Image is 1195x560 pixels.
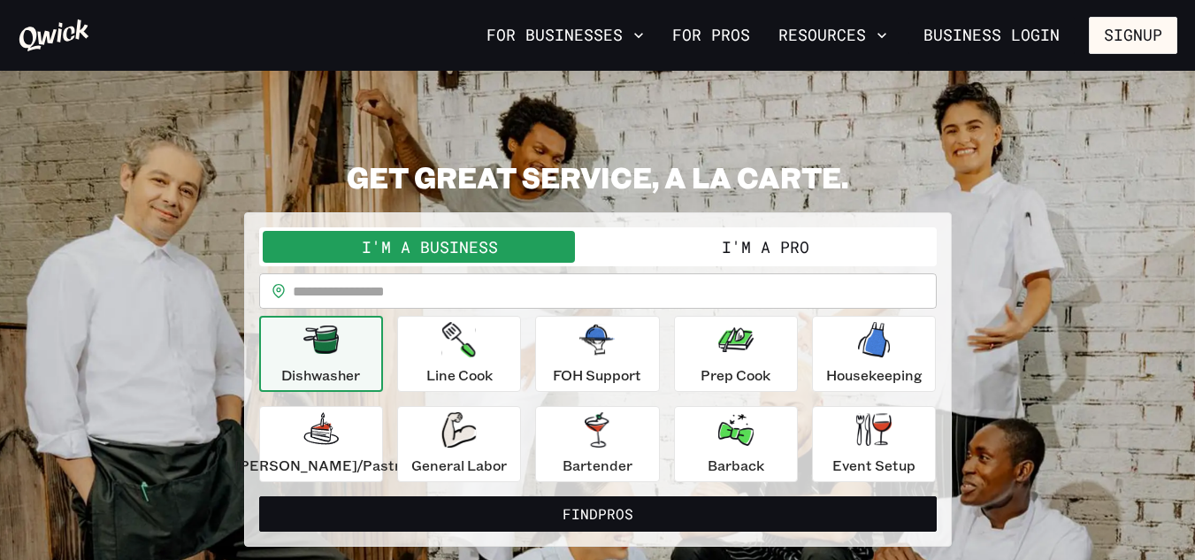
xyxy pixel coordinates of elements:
a: Business Login [908,17,1075,54]
p: Dishwasher [281,364,360,386]
button: Resources [771,20,894,50]
p: Prep Cook [701,364,770,386]
p: [PERSON_NAME]/Pastry [234,455,408,476]
button: I'm a Business [263,231,598,263]
button: Bartender [535,406,659,482]
p: Housekeeping [826,364,923,386]
button: FindPros [259,496,937,532]
button: FOH Support [535,316,659,392]
button: Event Setup [812,406,936,482]
button: Signup [1089,17,1177,54]
button: Housekeeping [812,316,936,392]
button: Barback [674,406,798,482]
p: Line Cook [426,364,493,386]
p: General Labor [411,455,507,476]
p: Bartender [563,455,632,476]
p: FOH Support [553,364,641,386]
button: [PERSON_NAME]/Pastry [259,406,383,482]
h2: GET GREAT SERVICE, A LA CARTE. [244,159,952,195]
button: Line Cook [397,316,521,392]
button: I'm a Pro [598,231,933,263]
button: Dishwasher [259,316,383,392]
a: For Pros [665,20,757,50]
button: Prep Cook [674,316,798,392]
button: General Labor [397,406,521,482]
p: Event Setup [832,455,915,476]
button: For Businesses [479,20,651,50]
p: Barback [708,455,764,476]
